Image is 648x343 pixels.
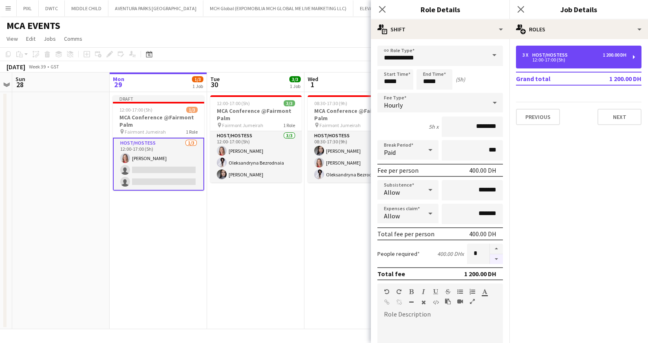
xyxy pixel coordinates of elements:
button: Ordered List [469,288,475,295]
h3: Job Details [509,4,648,15]
div: 3 x [522,52,532,58]
label: People required [377,250,420,257]
div: 1 Job [290,83,300,89]
div: [DATE] [7,63,25,71]
button: Text Color [482,288,487,295]
span: Paid [384,148,396,156]
app-job-card: Draft12:00-17:00 (5h)1/3MCA Conference @Fairmont Palm Fairmont Jumeirah1 RoleHost/Hostess1/312:00... [113,95,204,191]
span: 30 [209,80,220,89]
button: Paste as plain text [445,298,451,305]
div: GST [51,64,59,70]
button: HTML Code [433,299,439,306]
app-job-card: 08:30-17:30 (9h)3/3MCA Conference @Fairmont Palm Fairmont Jumeirah1 RoleHost/Hostess3/308:30-17:3... [308,95,399,182]
button: Undo [384,288,390,295]
div: 400.00 DH [469,230,496,238]
button: PIXL [17,0,39,16]
button: Unordered List [457,288,463,295]
span: Wed [308,75,318,83]
div: Total fee per person [377,230,434,238]
div: (5h) [456,76,465,83]
span: 1/3 [186,107,198,113]
button: AVENTURA PARKS [GEOGRAPHIC_DATA] [108,0,203,16]
button: Clear Formatting [421,299,426,306]
span: Edit [26,35,35,42]
span: 1 [306,80,318,89]
span: Tue [210,75,220,83]
span: Fairmont Jumeirah [125,129,166,135]
button: Next [597,109,641,125]
span: 29 [112,80,124,89]
app-job-card: 12:00-17:00 (5h)3/3MCA Conference @Fairmont Palm Fairmont Jumeirah1 RoleHost/Hostess3/312:00-17:0... [210,95,302,182]
span: Sun [15,75,25,83]
span: Allow [384,212,400,220]
span: 28 [14,80,25,89]
span: Hourly [384,101,403,109]
div: 400.00 DH x [437,250,464,257]
span: 12:00-17:00 (5h) [119,107,152,113]
div: Fee per person [377,166,419,174]
td: Grand total [516,72,590,85]
span: Week 39 [27,64,47,70]
span: 3/3 [284,100,295,106]
span: Fairmont Jumeirah [222,122,263,128]
div: Host/Hostess [532,52,571,58]
button: Decrease [490,254,503,264]
app-card-role: Host/Hostess1/312:00-17:00 (5h)[PERSON_NAME] [113,138,204,191]
button: Italic [421,288,426,295]
span: Fairmont Jumeirah [320,122,361,128]
span: Comms [64,35,82,42]
div: 1 200.00 DH [464,270,496,278]
h3: MCA Conference @Fairmont Palm [210,107,302,122]
span: 3/3 [289,76,301,82]
span: 1 Role [283,122,295,128]
a: Edit [23,33,39,44]
div: Roles [509,20,648,39]
a: View [3,33,21,44]
h1: MCA EVENTS [7,20,60,32]
div: 1 200.00 DH [603,52,626,58]
div: 12:00-17:00 (5h) [522,58,626,62]
button: ELEVAR MEDIA [353,0,396,16]
button: Insert video [457,298,463,305]
span: 1/3 [192,76,203,82]
h3: Role Details [371,4,509,15]
button: Strikethrough [445,288,451,295]
button: DWTC [39,0,65,16]
button: Bold [408,288,414,295]
app-card-role: Host/Hostess3/312:00-17:00 (5h)[PERSON_NAME]Oleksandryna Bezrodnaia[PERSON_NAME] [210,131,302,182]
span: View [7,35,18,42]
span: Allow [384,188,400,196]
a: Comms [61,33,86,44]
button: Previous [516,109,560,125]
span: 1 Role [186,129,198,135]
div: Total fee [377,270,405,278]
div: Shift [371,20,509,39]
span: 12:00-17:00 (5h) [217,100,250,106]
button: MCH Global (EXPOMOBILIA MCH GLOBAL ME LIVE MARKETING LLC) [203,0,353,16]
span: 08:30-17:30 (9h) [314,100,347,106]
a: Jobs [40,33,59,44]
button: MIDDLE CHILD [65,0,108,16]
button: Redo [396,288,402,295]
td: 1 200.00 DH [590,72,641,85]
button: Horizontal Line [408,299,414,306]
button: Fullscreen [469,298,475,305]
div: 1 Job [192,83,203,89]
div: 400.00 DH [469,166,496,174]
div: 5h x [429,123,439,130]
app-card-role: Host/Hostess3/308:30-17:30 (9h)[PERSON_NAME][PERSON_NAME]Oleksandryna Bezrodnaia [308,131,399,182]
span: Mon [113,75,124,83]
button: Increase [490,244,503,254]
h3: MCA Conference @Fairmont Palm [113,114,204,128]
div: Draft [113,95,204,102]
button: Underline [433,288,439,295]
h3: MCA Conference @Fairmont Palm [308,107,399,122]
span: Jobs [44,35,56,42]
